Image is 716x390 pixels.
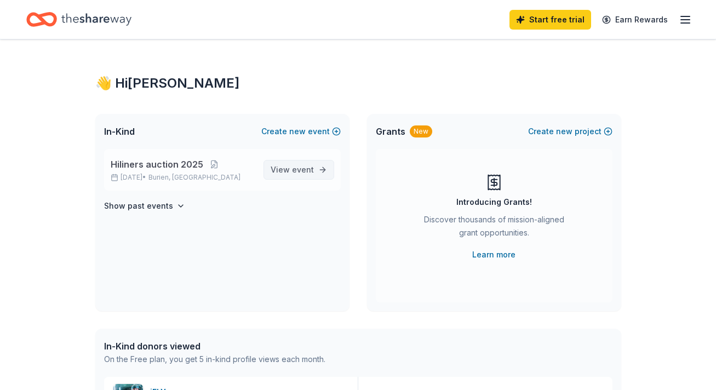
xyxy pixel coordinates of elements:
[376,125,405,138] span: Grants
[410,125,432,137] div: New
[104,125,135,138] span: In-Kind
[104,199,173,213] h4: Show past events
[111,173,255,182] p: [DATE] •
[271,163,314,176] span: View
[104,199,185,213] button: Show past events
[289,125,306,138] span: new
[595,10,674,30] a: Earn Rewards
[456,196,532,209] div: Introducing Grants!
[528,125,612,138] button: Createnewproject
[261,125,341,138] button: Createnewevent
[104,353,325,366] div: On the Free plan, you get 5 in-kind profile views each month.
[264,160,334,180] a: View event
[472,248,515,261] a: Learn more
[509,10,591,30] a: Start free trial
[292,165,314,174] span: event
[26,7,131,32] a: Home
[95,74,621,92] div: 👋 Hi [PERSON_NAME]
[148,173,240,182] span: Burien, [GEOGRAPHIC_DATA]
[556,125,572,138] span: new
[104,340,325,353] div: In-Kind donors viewed
[420,213,569,244] div: Discover thousands of mission-aligned grant opportunities.
[111,158,203,171] span: Hiliners auction 2025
